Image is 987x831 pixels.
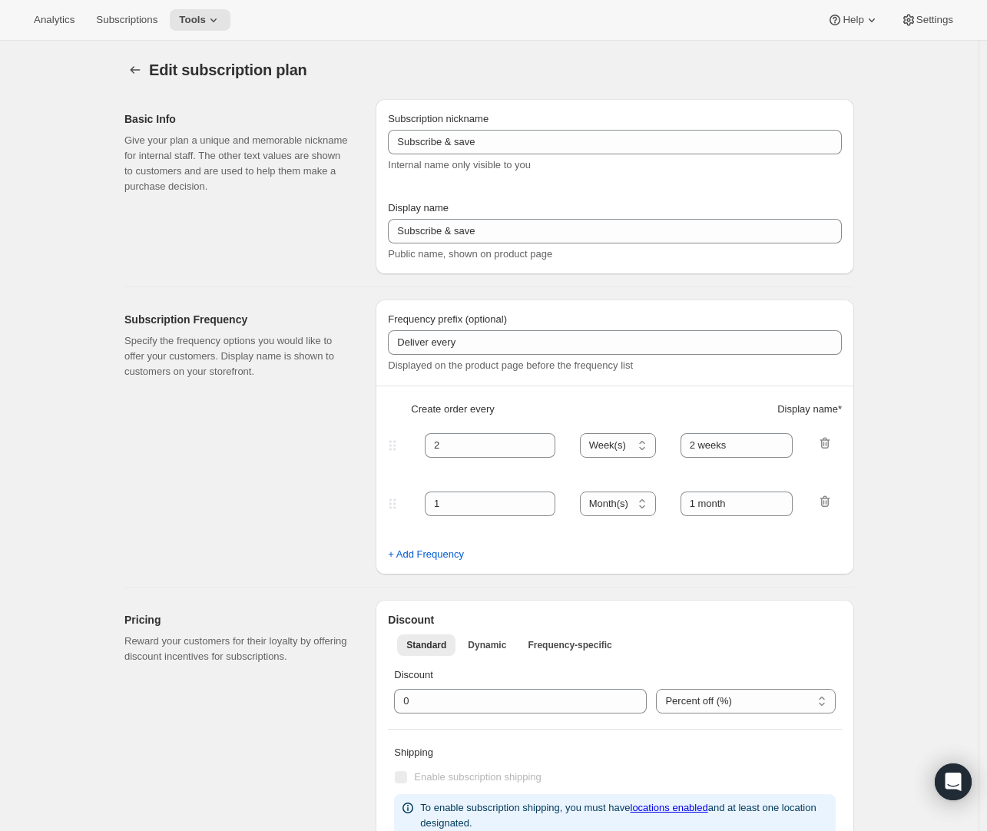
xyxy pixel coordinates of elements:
[681,492,793,516] input: 1 month
[892,9,962,31] button: Settings
[124,333,351,379] p: Specify the frequency options you would like to offer your customers. Display name is shown to cu...
[394,667,836,683] p: Discount
[388,159,531,171] span: Internal name only visible to you
[179,14,206,26] span: Tools
[388,202,449,214] span: Display name
[124,133,351,194] p: Give your plan a unique and memorable nickname for internal staff. The other text values are show...
[87,9,167,31] button: Subscriptions
[388,248,552,260] span: Public name, shown on product page
[34,14,75,26] span: Analytics
[170,9,230,31] button: Tools
[818,9,888,31] button: Help
[414,771,542,783] span: Enable subscription shipping
[388,359,633,371] span: Displayed on the product page before the frequency list
[420,800,830,831] p: To enable subscription shipping, you must have and at least one location designated.
[935,763,972,800] div: Open Intercom Messenger
[681,433,793,458] input: 1 month
[528,639,611,651] span: Frequency-specific
[843,14,863,26] span: Help
[388,313,507,325] span: Frequency prefix (optional)
[25,9,84,31] button: Analytics
[124,111,351,127] h2: Basic Info
[388,130,842,154] input: Subscribe & Save
[124,634,351,664] p: Reward your customers for their loyalty by offering discount incentives for subscriptions.
[411,402,494,417] span: Create order every
[388,219,842,243] input: Subscribe & Save
[388,330,842,355] input: Deliver every
[96,14,157,26] span: Subscriptions
[149,61,307,78] span: Edit subscription plan
[124,612,351,627] h2: Pricing
[394,745,836,760] p: Shipping
[388,547,464,562] span: + Add Frequency
[388,612,842,627] h2: Discount
[124,59,146,81] button: Subscription plans
[406,639,446,651] span: Standard
[394,689,624,713] input: 10
[468,639,506,651] span: Dynamic
[631,802,708,813] a: locations enabled
[916,14,953,26] span: Settings
[777,402,842,417] span: Display name *
[388,113,489,124] span: Subscription nickname
[379,542,473,567] button: + Add Frequency
[124,312,351,327] h2: Subscription Frequency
